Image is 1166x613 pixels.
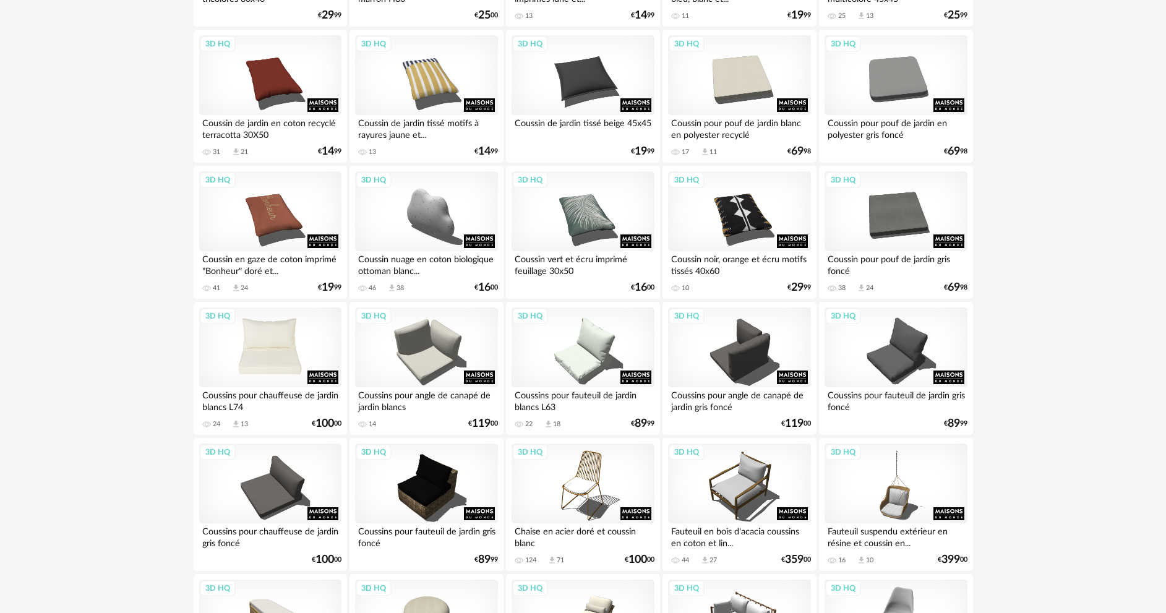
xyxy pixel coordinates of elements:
[312,555,341,564] div: € 00
[781,419,811,428] div: € 00
[369,148,376,156] div: 13
[669,580,705,596] div: 3D HQ
[241,284,248,293] div: 24
[668,387,810,412] div: Coussins pour angle de canapé de jardin gris foncé
[700,147,709,156] span: Download icon
[312,419,341,428] div: € 00
[825,444,861,460] div: 3D HQ
[944,11,967,20] div: € 99
[231,283,241,293] span: Download icon
[682,284,689,293] div: 10
[938,555,967,564] div: € 00
[318,11,341,20] div: € 99
[199,523,341,548] div: Coussins pour chauffeuse de jardin gris foncé
[506,302,659,435] a: 3D HQ Coussins pour fauteuil de jardin blancs L63 22 Download icon 18 €8999
[315,555,334,564] span: 100
[662,302,816,435] a: 3D HQ Coussins pour angle de canapé de jardin gris foncé €11900
[478,147,491,156] span: 14
[355,115,497,140] div: Coussin de jardin tissé motifs à rayures jaune et...
[669,308,705,324] div: 3D HQ
[669,172,705,188] div: 3D HQ
[944,283,967,292] div: € 98
[857,11,866,20] span: Download icon
[825,115,967,140] div: Coussin pour pouf de jardin en polyester gris foncé
[787,147,811,156] div: € 98
[200,172,236,188] div: 3D HQ
[838,12,846,20] div: 25
[474,147,498,156] div: € 99
[194,30,347,163] a: 3D HQ Coussin de jardin en coton recyclé terracotta 30X50 31 Download icon 21 €1499
[474,283,498,292] div: € 00
[512,444,548,460] div: 3D HQ
[369,420,376,429] div: 14
[709,556,717,565] div: 27
[941,555,960,564] span: 399
[838,556,846,565] div: 16
[512,523,654,548] div: Chaise en acier doré et coussin blanc
[199,251,341,276] div: Coussin en gaze de coton imprimé "Bonheur" doré et...
[349,302,503,435] a: 3D HQ Coussins pour angle de canapé de jardin blancs 14 €11900
[322,283,334,292] span: 19
[355,251,497,276] div: Coussin nuage en coton biologique ottoman blanc...
[700,555,709,565] span: Download icon
[825,387,967,412] div: Coussins pour fauteuil de jardin gris foncé
[512,387,654,412] div: Coussins pour fauteuil de jardin blancs L63
[662,438,816,572] a: 3D HQ Fauteuil en bois d'acacia coussins en coton et lin... 44 Download icon 27 €35900
[819,166,972,299] a: 3D HQ Coussin pour pouf de jardin gris foncé 38 Download icon 24 €6998
[662,30,816,163] a: 3D HQ Coussin pour pouf de jardin blanc en polyester recyclé 17 Download icon 11 €6998
[557,556,564,565] div: 71
[512,580,548,596] div: 3D HQ
[631,283,654,292] div: € 00
[387,283,397,293] span: Download icon
[838,284,846,293] div: 38
[506,166,659,299] a: 3D HQ Coussin vert et écru imprimé feuillage 30x50 €1600
[315,419,334,428] span: 100
[866,284,873,293] div: 24
[356,580,392,596] div: 3D HQ
[819,438,972,572] a: 3D HQ Fauteuil suspendu extérieur en résine et coussin en... 16 Download icon 10 €39900
[512,36,548,52] div: 3D HQ
[355,523,497,548] div: Coussins pour fauteuil de jardin gris foncé
[631,147,654,156] div: € 99
[682,556,689,565] div: 44
[468,419,498,428] div: € 00
[857,555,866,565] span: Download icon
[787,11,811,20] div: € 99
[199,115,341,140] div: Coussin de jardin en coton recyclé terracotta 30X50
[200,444,236,460] div: 3D HQ
[478,283,491,292] span: 16
[525,12,533,20] div: 13
[825,580,861,596] div: 3D HQ
[944,419,967,428] div: € 99
[194,302,347,435] a: 3D HQ Coussins pour chauffeuse de jardin blancs L74 24 Download icon 13 €10000
[785,555,804,564] span: 359
[318,147,341,156] div: € 99
[472,419,491,428] span: 119
[791,283,804,292] span: 29
[512,115,654,140] div: Coussin de jardin tissé beige 45x45
[628,555,647,564] span: 100
[349,30,503,163] a: 3D HQ Coussin de jardin tissé motifs à rayures jaune et... 13 €1499
[231,419,241,429] span: Download icon
[356,444,392,460] div: 3D HQ
[356,172,392,188] div: 3D HQ
[356,36,392,52] div: 3D HQ
[200,580,236,596] div: 3D HQ
[512,172,548,188] div: 3D HQ
[785,419,804,428] span: 119
[857,283,866,293] span: Download icon
[682,148,689,156] div: 17
[668,523,810,548] div: Fauteuil en bois d'acacia coussins en coton et lin...
[474,555,498,564] div: € 99
[668,251,810,276] div: Coussin noir, orange et écru motifs tissés 40x60
[349,438,503,572] a: 3D HQ Coussins pour fauteuil de jardin gris foncé €8999
[194,166,347,299] a: 3D HQ Coussin en gaze de coton imprimé "Bonheur" doré et... 41 Download icon 24 €1999
[948,11,960,20] span: 25
[506,438,659,572] a: 3D HQ Chaise en acier doré et coussin blanc 124 Download icon 71 €10000
[791,11,804,20] span: 19
[355,387,497,412] div: Coussins pour angle de canapé de jardin blancs
[825,36,861,52] div: 3D HQ
[635,11,647,20] span: 14
[668,115,810,140] div: Coussin pour pouf de jardin blanc en polyester recyclé
[787,283,811,292] div: € 99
